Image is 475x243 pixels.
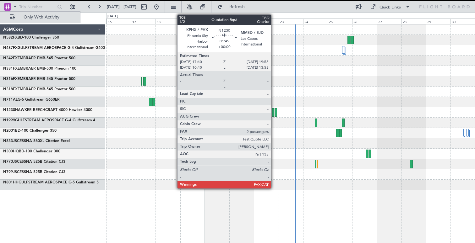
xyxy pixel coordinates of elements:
[3,46,105,50] a: N487FXGULFSTREAM AEROSPACE G-4 Gulfstream G400
[377,18,401,24] div: 27
[215,2,252,12] button: Refresh
[450,18,475,24] div: 30
[107,14,118,19] div: [DATE]
[106,18,131,24] div: 16
[205,18,229,24] div: 20
[180,18,205,24] div: 19
[3,129,15,133] span: N2001
[16,15,66,19] span: Only With Activity
[3,170,65,174] a: N799JSCESSNA 525B Citation CJ3
[229,18,254,24] div: 21
[19,2,55,12] input: Trip Number
[279,18,303,24] div: 23
[352,18,377,24] div: 26
[3,67,18,71] span: N331FX
[379,4,401,11] div: Quick Links
[367,2,413,12] button: Quick Links
[3,150,19,153] span: N300HQ
[3,77,75,81] a: N316FXEMBRAER EMB-545 Praetor 500
[131,18,156,24] div: 17
[7,12,68,22] button: Only With Activity
[303,18,328,24] div: 24
[3,36,59,40] a: N582FXBD-100 Challenger 350
[107,4,136,10] span: [DATE] - [DATE]
[3,139,17,143] span: N833JS
[3,160,65,164] a: N770JSCESSNA 525B Citation CJ3
[156,18,180,24] div: 18
[3,98,60,102] a: N711ALG-6 Gulfstream G650ER
[3,119,95,122] a: N1999GULFSTREAM AEROSPACE G-4 Gulfstream 4
[401,18,426,24] div: 28
[3,108,92,112] a: N1230HAWKER BEECHCRAFT 4000 Hawker 4000
[3,139,70,143] a: N833JSCESSNA 560XL Citation Excel
[3,46,18,50] span: N487FX
[224,5,250,9] span: Refresh
[3,77,18,81] span: N316FX
[254,18,278,24] div: 22
[3,56,18,60] span: N342FX
[426,18,450,24] div: 29
[3,181,19,184] span: N801HH
[3,87,18,91] span: N318FX
[3,36,18,40] span: N582FX
[3,129,57,133] a: N2001BD-100 Challenger 350
[3,67,76,71] a: N331FXEMBRAER EMB-500 Phenom 100
[3,87,75,91] a: N318FXEMBRAER EMB-545 Praetor 500
[3,98,18,102] span: N711AL
[3,56,75,60] a: N342FXEMBRAER EMB-545 Praetor 500
[3,119,15,122] span: N1999
[3,150,60,153] a: N300HQBD-100 Challenger 300
[3,170,17,174] span: N799JS
[3,160,17,164] span: N770JS
[3,108,15,112] span: N1230
[3,181,99,184] a: N801HHGULFSTREAM AEROSPACE G-5 Gulfstream 5
[328,18,352,24] div: 25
